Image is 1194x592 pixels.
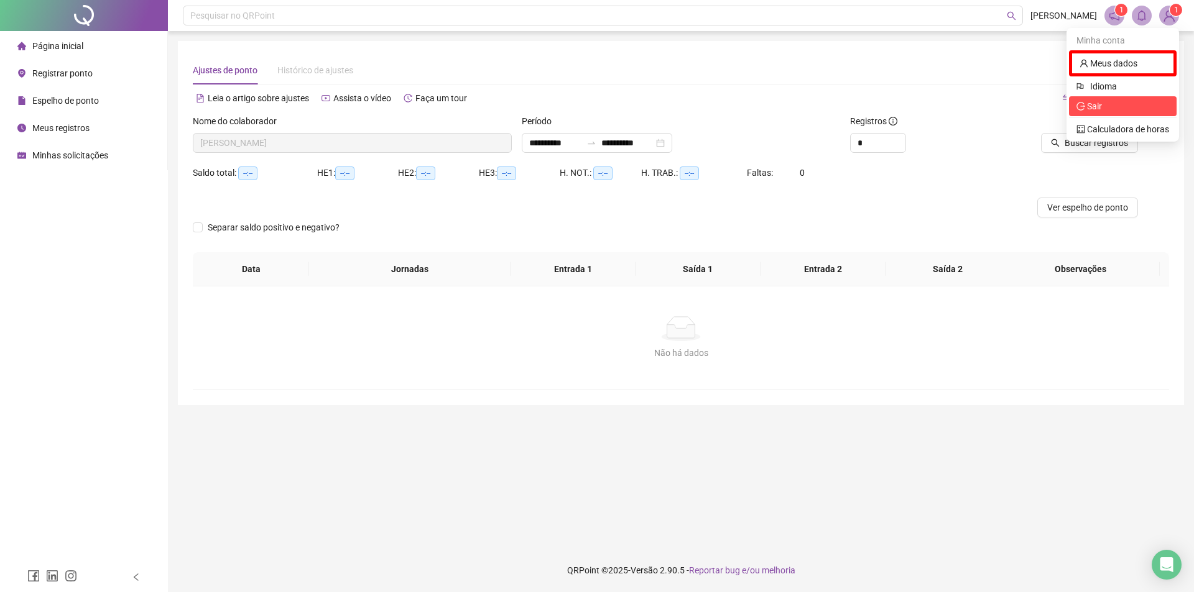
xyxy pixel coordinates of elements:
span: EVELLYN NAJJA HILÁRIO [200,134,504,152]
span: Idioma [1090,80,1162,93]
span: Página inicial [32,41,83,51]
span: info-circle [889,117,897,125]
span: Versão [631,565,658,575]
span: home [17,42,26,50]
footer: QRPoint © 2025 - 2.90.5 - [168,549,1194,592]
span: schedule [17,151,26,160]
span: bell [1136,10,1147,21]
div: H. NOT.: [560,166,641,180]
span: Histórico de ajustes [277,65,353,75]
div: Não há dados [208,346,1154,360]
sup: 1 [1115,4,1127,16]
span: Separar saldo positivo e negativo? [203,221,345,234]
div: Saldo total: [193,166,317,180]
button: Buscar registros [1041,133,1138,153]
span: Meus registros [32,123,90,133]
span: file [17,96,26,105]
span: to [586,138,596,148]
span: Sair [1087,101,1102,111]
span: search [1007,11,1016,20]
span: facebook [27,570,40,582]
img: 70692 [1160,6,1178,25]
span: 1 [1174,6,1178,14]
div: Open Intercom Messenger [1152,550,1182,580]
span: --:-- [680,166,699,180]
span: swap-right [586,138,596,148]
span: flag [1076,80,1085,93]
div: HE 2: [398,166,479,180]
span: Minhas solicitações [32,150,108,160]
span: logout [1076,102,1085,111]
button: Ver espelho de ponto [1037,198,1138,217]
span: --:-- [335,166,354,180]
a: user Meus dados [1080,58,1137,68]
div: H. TRAB.: [641,166,747,180]
span: instagram [65,570,77,582]
th: Observações [1001,252,1160,286]
span: --:-- [497,166,516,180]
span: swap [1062,94,1071,102]
span: 0 [800,168,805,178]
th: Data [193,252,309,286]
span: linkedin [46,570,58,582]
span: environment [17,69,26,78]
span: search [1051,139,1060,147]
sup: Atualize o seu contato no menu Meus Dados [1170,4,1182,16]
span: --:-- [593,166,613,180]
span: Ajustes de ponto [193,65,257,75]
span: Registros [850,114,897,128]
span: Faça um tour [415,93,467,103]
span: Espelho de ponto [32,96,99,106]
span: notification [1109,10,1120,21]
th: Saída 2 [886,252,1011,286]
span: --:-- [238,166,257,180]
span: history [404,94,412,102]
span: Faltas: [747,168,775,178]
span: Observações [1011,262,1150,276]
span: --:-- [416,166,435,180]
span: [PERSON_NAME] [1030,9,1097,22]
label: Nome do colaborador [193,114,285,128]
th: Saída 1 [636,252,761,286]
span: clock-circle [17,124,26,132]
a: calculator Calculadora de horas [1076,124,1169,134]
span: Ver espelho de ponto [1047,201,1128,214]
span: Reportar bug e/ou melhoria [689,565,795,575]
span: Registrar ponto [32,68,93,78]
th: Entrada 2 [761,252,886,286]
th: Entrada 1 [511,252,636,286]
span: left [132,573,141,581]
div: HE 1: [317,166,398,180]
span: youtube [322,94,330,102]
span: file-text [196,94,205,102]
span: Assista o vídeo [333,93,391,103]
div: HE 3: [479,166,560,180]
div: Minha conta [1069,30,1177,50]
label: Período [522,114,560,128]
span: Leia o artigo sobre ajustes [208,93,309,103]
th: Jornadas [309,252,511,286]
span: 1 [1119,6,1124,14]
span: Buscar registros [1065,136,1128,150]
